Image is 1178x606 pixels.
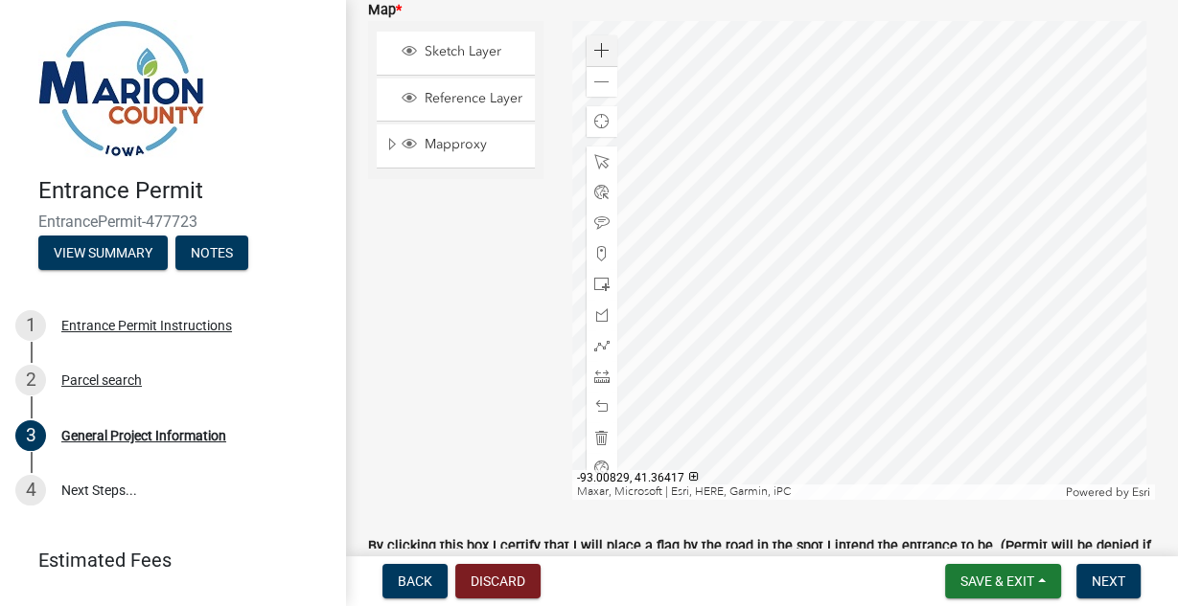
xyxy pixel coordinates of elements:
[61,319,232,332] div: Entrance Permit Instructions
[587,35,617,66] div: Zoom in
[15,365,46,395] div: 2
[368,4,402,17] label: Map
[945,564,1061,598] button: Save & Exit
[38,177,330,205] h4: Entrance Permit
[399,136,528,155] div: Mapproxy
[1061,484,1155,500] div: Powered by
[368,540,1155,568] label: By clicking this box I certify that I will place a flag by the road in the spot I intend the entr...
[587,106,617,137] div: Find my location
[1132,485,1150,499] a: Esri
[377,79,535,122] li: Reference Layer
[61,373,142,387] div: Parcel search
[175,246,248,261] wm-modal-confirm: Notes
[960,573,1034,589] span: Save & Exit
[15,310,46,341] div: 1
[38,246,168,261] wm-modal-confirm: Summary
[1076,564,1141,598] button: Next
[384,136,399,156] span: Expand
[38,20,204,157] img: Marion County, Iowa
[587,66,617,97] div: Zoom out
[398,573,432,589] span: Back
[572,484,1061,500] div: Maxar, Microsoft | Esri, HERE, Garmin, iPC
[377,124,535,168] li: Mapproxy
[420,43,528,60] span: Sketch Layer
[420,90,528,107] span: Reference Layer
[15,420,46,451] div: 3
[420,136,528,153] span: Mapproxy
[15,541,314,579] a: Estimated Fees
[15,475,46,505] div: 4
[38,236,168,270] button: View Summary
[399,90,528,109] div: Reference Layer
[382,564,448,598] button: Back
[61,429,226,442] div: General Project Information
[38,213,307,231] span: EntrancePermit-477723
[175,236,248,270] button: Notes
[399,43,528,62] div: Sketch Layer
[1092,573,1125,589] span: Next
[377,32,535,75] li: Sketch Layer
[455,564,541,598] button: Discard
[375,27,537,173] ul: Layer List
